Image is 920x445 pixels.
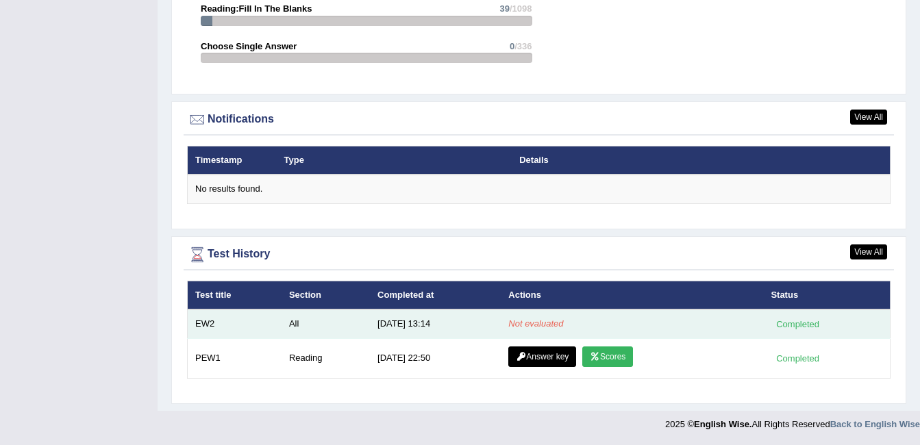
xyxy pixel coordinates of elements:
[277,146,512,175] th: Type
[694,419,751,429] strong: English Wise.
[512,146,808,175] th: Details
[514,41,532,51] span: /336
[282,281,370,309] th: Section
[665,411,920,431] div: 2025 © All Rights Reserved
[201,41,297,51] strong: Choose Single Answer
[370,309,501,338] td: [DATE] 13:14
[188,338,282,378] td: PEW1
[582,346,633,367] a: Scores
[830,419,920,429] a: Back to English Wise
[510,3,532,14] span: /1098
[282,338,370,378] td: Reading
[508,318,563,329] em: Not evaluated
[370,281,501,309] th: Completed at
[850,110,887,125] a: View All
[771,317,824,331] div: Completed
[370,338,501,378] td: [DATE] 22:50
[771,351,824,366] div: Completed
[508,346,576,367] a: Answer key
[499,3,509,14] span: 39
[188,309,282,338] td: EW2
[187,244,891,265] div: Test History
[282,309,370,338] td: All
[195,183,882,196] div: No results found.
[850,244,887,259] a: View All
[188,146,277,175] th: Timestamp
[763,281,890,309] th: Status
[187,110,891,130] div: Notifications
[501,281,763,309] th: Actions
[510,41,514,51] span: 0
[188,281,282,309] th: Test title
[201,3,312,14] strong: Reading:Fill In The Blanks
